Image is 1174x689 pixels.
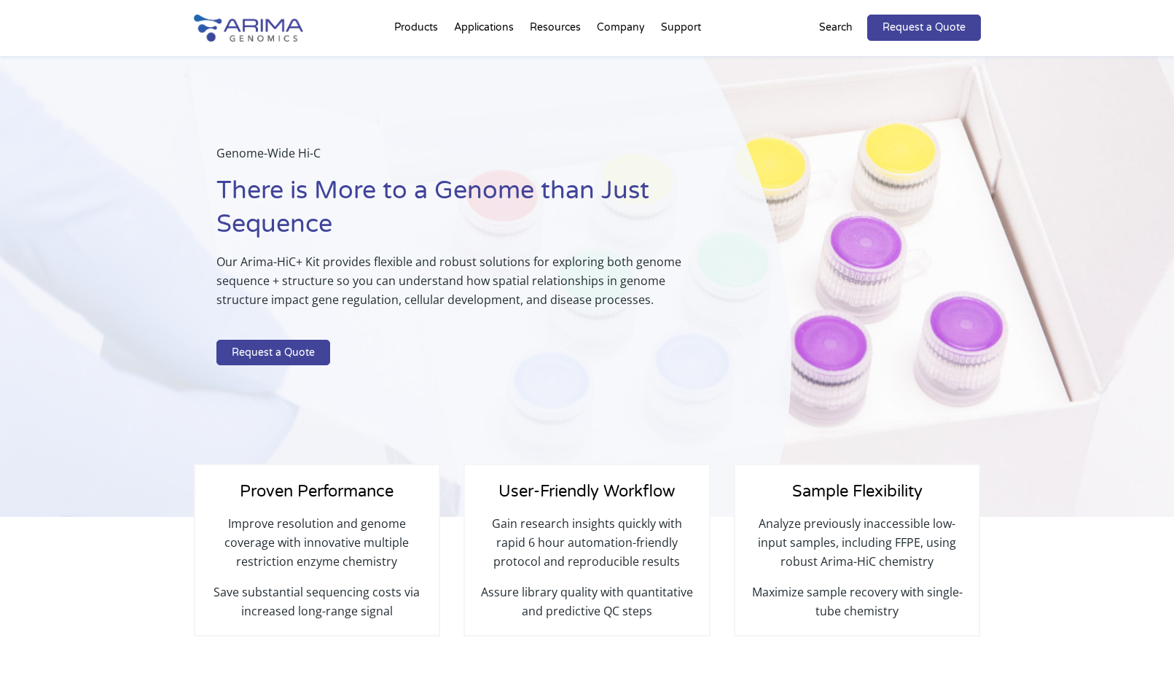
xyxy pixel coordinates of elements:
p: Maximize sample recovery with single-tube chemistry [750,583,964,620]
p: Gain research insights quickly with rapid 6 hour automation-friendly protocol and reproducible re... [480,514,694,583]
p: Search [819,18,853,37]
p: Assure library quality with quantitative and predictive QC steps [480,583,694,620]
a: Request a Quote [867,15,981,41]
img: Arima-Genomics-logo [194,15,303,42]
a: Request a Quote [216,340,330,366]
span: Proven Performance [240,482,394,501]
span: User-Friendly Workflow [498,482,675,501]
p: Genome-Wide Hi-C [216,144,719,174]
p: Save substantial sequencing costs via increased long-range signal [210,583,424,620]
p: Analyze previously inaccessible low-input samples, including FFPE, using robust Arima-HiC chemistry [750,514,964,583]
h1: There is More to a Genome than Just Sequence [216,174,719,252]
p: Our Arima-HiC+ Kit provides flexible and robust solutions for exploring both genome sequence + st... [216,252,719,321]
p: Improve resolution and genome coverage with innovative multiple restriction enzyme chemistry [210,514,424,583]
span: Sample Flexibility [792,482,923,501]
